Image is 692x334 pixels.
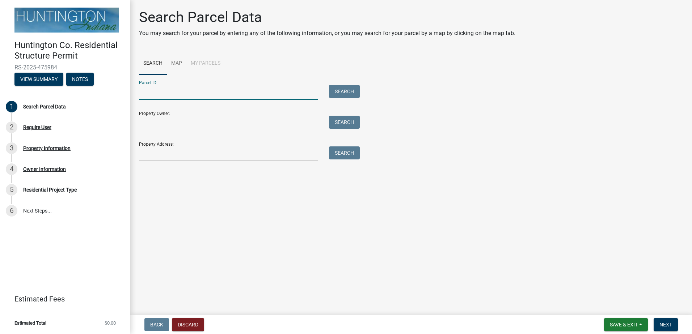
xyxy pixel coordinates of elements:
[14,77,63,82] wm-modal-confirm: Summary
[139,29,515,38] p: You may search for your parcel by entering any of the following information, or you may search fo...
[66,73,94,86] button: Notes
[23,167,66,172] div: Owner Information
[654,318,678,331] button: Next
[144,318,169,331] button: Back
[139,9,515,26] h1: Search Parcel Data
[167,52,186,75] a: Map
[14,8,119,33] img: Huntington County, Indiana
[6,184,17,196] div: 5
[6,142,17,154] div: 3
[6,163,17,175] div: 4
[329,116,360,129] button: Search
[172,318,204,331] button: Discard
[14,64,116,71] span: RS-2025-475984
[604,318,648,331] button: Save & Exit
[105,321,116,325] span: $0.00
[66,77,94,82] wm-modal-confirm: Notes
[23,125,51,130] div: Require User
[6,205,17,217] div: 6
[6,101,17,112] div: 1
[610,322,638,327] span: Save & Exit
[6,121,17,133] div: 2
[150,322,163,327] span: Back
[23,187,77,192] div: Residential Project Type
[23,104,66,109] div: Search Parcel Data
[14,321,46,325] span: Estimated Total
[6,292,119,306] a: Estimated Fees
[139,52,167,75] a: Search
[329,85,360,98] button: Search
[14,40,125,61] h4: Huntington Co. Residential Structure Permit
[329,146,360,159] button: Search
[14,73,63,86] button: View Summary
[659,322,672,327] span: Next
[23,146,71,151] div: Property Information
